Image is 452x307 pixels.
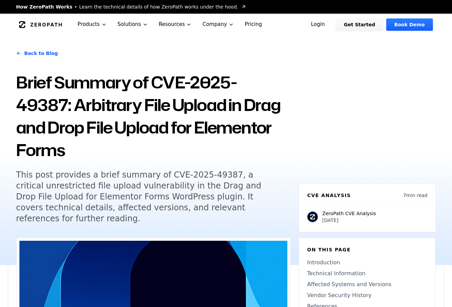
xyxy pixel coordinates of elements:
[322,217,376,224] p: [DATE]
[307,246,427,253] h6: On this page
[72,14,112,35] button: Products
[197,14,239,35] button: Company
[239,14,268,35] a: Pricing
[307,269,427,278] a: Technical Information
[403,192,427,199] p: 7 min read
[322,210,376,217] p: ZeroPath CVE Analysis
[8,14,444,35] nav: Global
[79,3,238,10] span: Learn the technical details of how ZeroPath works under the hood.
[307,291,427,299] a: Vendor Security History
[386,18,433,31] a: Book Demo
[307,280,427,289] a: Affected Systems and Versions
[153,14,197,35] button: Resources
[16,44,58,63] a: Back to Blog
[307,259,427,267] a: Introduction
[307,211,318,222] img: ZeroPath CVE Analysis
[16,71,290,161] h1: Brief Summary of CVE-2025-49387: Arbitrary File Upload in Drag and Drop File Upload for Elementor...
[112,14,153,35] button: Solutions
[307,192,351,199] h6: CVE Analysis
[336,18,383,31] a: Get Started
[16,169,278,224] h5: This post provides a brief summary of CVE-2025-49387, a critical unrestricted file upload vulnera...
[16,3,246,10] a: How ZeroPath WorksLearn the technical details of how ZeroPath works under the hood.
[303,18,333,31] a: Login
[16,3,72,10] span: How ZeroPath Works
